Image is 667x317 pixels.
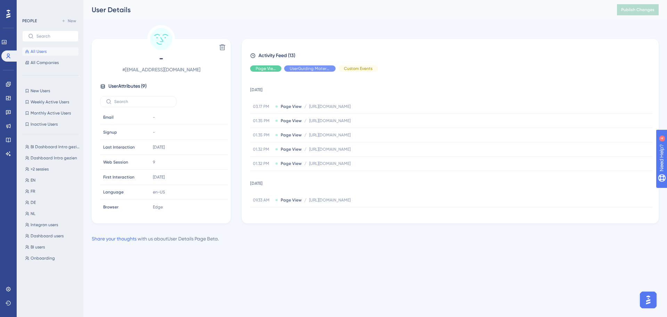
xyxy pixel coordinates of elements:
span: / [304,118,306,124]
button: NL [22,209,83,218]
span: / [304,146,306,152]
input: Search [114,99,171,104]
span: 01.35 PM [253,132,272,138]
span: Weekly Active Users [31,99,69,105]
span: 09.28 AM [253,212,272,217]
span: [URL][DOMAIN_NAME] [309,118,351,124]
span: Page View [281,161,302,166]
span: New [68,18,76,24]
button: New [59,17,79,25]
span: 03.17 PM [253,104,272,109]
button: EN [22,176,83,184]
span: [URL][DOMAIN_NAME] [309,161,351,166]
button: Dashboard users [22,232,83,240]
span: [URL][DOMAIN_NAME] [309,104,351,109]
span: [URL][DOMAIN_NAME] [309,146,351,152]
span: BI Dashboard Intro gezien [31,144,80,150]
div: 4 [48,3,50,9]
button: All Companies [22,58,79,67]
button: Publish Changes [617,4,659,15]
span: Custom Events [344,66,372,71]
span: Page View [281,132,302,138]
button: All Users [22,47,79,56]
span: 01.32 PM [253,146,272,152]
span: / [304,132,306,138]
span: Page View [281,212,302,217]
span: / [304,104,306,109]
span: Activity Feed (13) [258,51,295,60]
td: [DATE] [250,171,652,193]
span: First Interaction [103,174,134,180]
button: Weekly Active Users [22,98,79,106]
span: 9 [153,159,155,165]
span: Dashboard users [31,233,64,239]
span: Page View [281,146,302,152]
span: / [304,197,306,203]
span: 01.35 PM [253,118,272,124]
span: Email [103,114,114,120]
span: 01.32 PM [253,161,272,166]
span: Page View [281,197,302,203]
span: Page View [256,66,276,71]
span: Need Help? [16,2,43,10]
span: EN [31,177,35,183]
button: Onboarding [22,254,83,262]
span: Last Interaction [103,144,135,150]
span: - [153,114,155,120]
button: New Users [22,87,79,95]
span: Page View [281,118,302,124]
span: 09.33 AM [253,197,272,203]
td: [DATE] [250,77,652,100]
button: FR [22,187,83,196]
span: Edge [153,204,163,210]
span: / [304,161,306,166]
span: All Users [31,49,47,54]
span: [URL][DOMAIN_NAME] [309,212,351,217]
span: All Companies [31,60,59,65]
span: Web Session [103,159,128,165]
a: Share your thoughts [92,236,137,241]
div: PEOPLE [22,18,37,24]
span: en-US [153,189,165,195]
span: [URL][DOMAIN_NAME] [309,197,351,203]
div: User Details [92,5,600,15]
span: # [EMAIL_ADDRESS][DOMAIN_NAME] [100,65,222,74]
button: DE [22,198,83,207]
span: Onboarding [31,255,55,261]
button: Integron users [22,221,83,229]
button: Dashboard Intro gezien [22,154,83,162]
span: - [153,129,155,135]
span: BI users [31,244,45,250]
time: [DATE] [153,175,165,180]
span: UserGuiding Material [290,66,330,71]
span: User Attributes ( 9 ) [108,82,147,90]
span: / [304,212,306,217]
time: [DATE] [153,145,165,150]
span: Monthly Active Users [31,110,71,116]
button: BI Dashboard Intro gezien [22,143,83,151]
span: DE [31,200,36,205]
span: Dashboard Intro gezien [31,155,77,161]
button: BI users [22,243,83,251]
span: Browser [103,204,118,210]
span: FR [31,189,35,194]
span: Language [103,189,124,195]
span: >2 sessies [31,166,49,172]
button: Monthly Active Users [22,109,79,117]
iframe: UserGuiding AI Assistant Launcher [638,290,659,310]
span: Inactive Users [31,121,58,127]
span: [URL][DOMAIN_NAME] [309,132,351,138]
span: Integron users [31,222,58,228]
span: Page View [281,104,302,109]
span: NL [31,211,35,216]
span: New Users [31,88,50,94]
span: - [100,53,222,64]
div: with us about User Details Page Beta . [92,235,219,243]
span: Signup [103,129,117,135]
button: Inactive Users [22,120,79,128]
span: Publish Changes [621,7,654,13]
button: >2 sessies [22,165,83,173]
input: Search [36,34,73,39]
